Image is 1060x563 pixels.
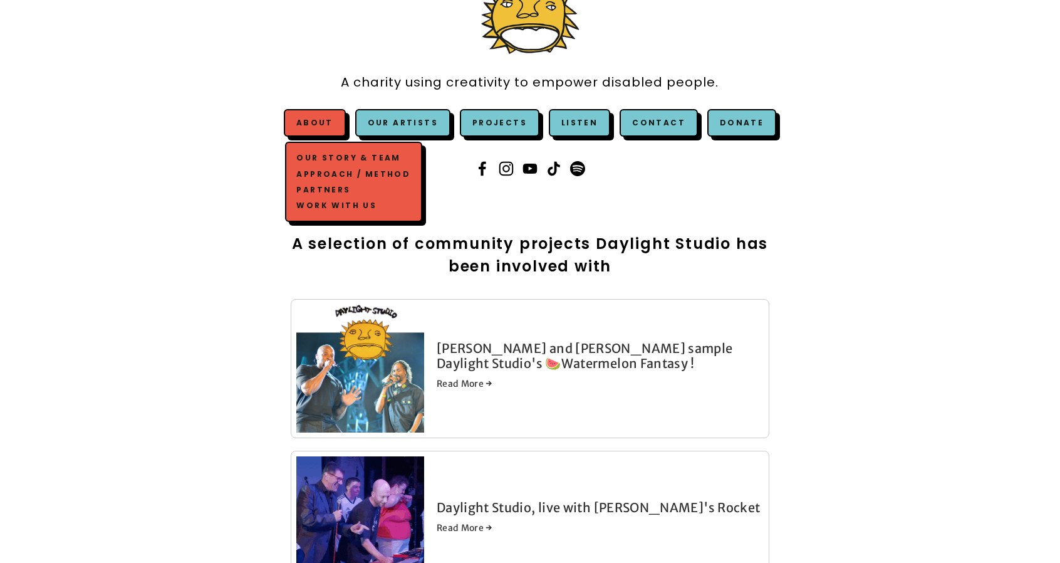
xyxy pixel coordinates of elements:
a: A charity using creativity to empower disabled people. [341,68,719,97]
img: Snoop Dogg and Dr. Dre sample Daylight Studio's 🍉Watermelon Fantasy ! [285,305,435,433]
h2: A selection of community projects Daylight Studio has been involved with [291,233,769,278]
a: Read More → [437,377,764,390]
a: Approach / Method [294,166,413,182]
a: Partners [294,182,413,197]
a: Daylight Studio, live with [PERSON_NAME]'s Rocket [437,500,761,515]
a: Projects [460,109,539,137]
a: Work with us [294,197,413,213]
a: [PERSON_NAME] and [PERSON_NAME] sample Daylight Studio's 🍉Watermelon Fantasy ! [437,340,733,371]
a: Read More → [437,522,764,534]
a: Snoop Dogg and Dr. Dre sample Daylight Studio's 🍉Watermelon Fantasy ! [296,305,437,433]
a: About [296,117,333,128]
a: Listen [561,117,598,128]
a: Our Story & Team [294,150,413,166]
a: Donate [707,109,776,137]
a: Our Artists [355,109,450,137]
a: Contact [620,109,698,137]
